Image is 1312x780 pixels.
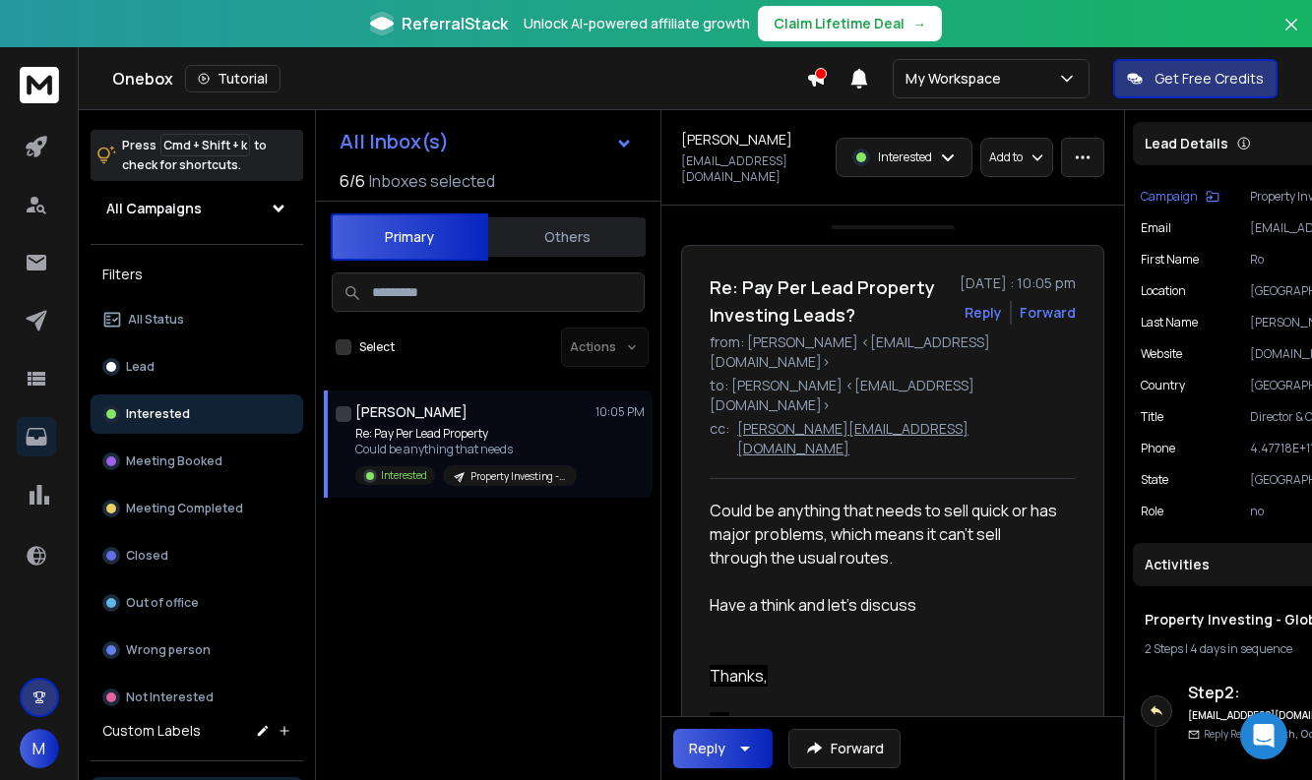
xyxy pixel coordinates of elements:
span: Thanks, [710,665,768,687]
p: [EMAIL_ADDRESS][DOMAIN_NAME] [681,153,824,185]
button: Reply [965,303,1002,323]
p: to: [PERSON_NAME] <[EMAIL_ADDRESS][DOMAIN_NAME]> [710,376,1076,415]
button: M [20,729,59,768]
h1: Re: Pay Per Lead Property Investing Leads? [710,273,948,329]
label: Select [359,339,395,355]
p: First Name [1141,252,1199,268]
p: My Workspace [906,69,1009,89]
button: Out of office [91,583,303,623]
p: Press to check for shortcuts. [122,136,267,175]
div: Open Intercom Messenger [1240,712,1287,759]
div: Onebox [112,65,806,92]
button: Primary [331,213,488,261]
button: Meeting Completed [91,489,303,528]
p: Interested [126,406,190,422]
p: 10:05 PM [595,404,645,420]
p: from: [PERSON_NAME] <[EMAIL_ADDRESS][DOMAIN_NAME]> [710,332,1076,372]
h1: All Inbox(s) [340,132,449,151]
span: Ro [710,712,729,734]
p: Not Interested [126,690,214,705]
h3: Filters [91,261,303,288]
p: role [1141,504,1163,519]
button: Others [488,215,646,259]
p: State [1141,472,1168,488]
span: ReferralStack [402,12,508,35]
button: Campaign [1141,189,1219,205]
p: cc: [710,419,729,458]
p: title [1141,409,1163,425]
p: Get Free Credits [1155,69,1264,89]
p: Lead Details [1145,134,1228,153]
span: 4 days in sequence [1190,640,1292,657]
h3: Inboxes selected [369,169,495,193]
button: Meeting Booked [91,442,303,481]
p: Re: Pay Per Lead Property [355,426,577,442]
h1: [PERSON_NAME] [681,130,792,150]
button: Wrong person [91,630,303,670]
span: Cmd + Shift + k [160,134,250,156]
p: Email [1141,220,1171,236]
p: [PERSON_NAME][EMAIL_ADDRESS][DOMAIN_NAME] [737,419,1076,458]
h3: Custom Labels [102,721,201,741]
button: All Status [91,300,303,339]
button: Lead [91,347,303,387]
p: Interested [381,468,427,483]
span: 6 / 6 [340,169,365,193]
p: Meeting Completed [126,501,243,516]
p: Out of office [126,595,199,611]
p: Add to [989,150,1023,165]
button: All Campaigns [91,189,303,228]
button: Reply [673,729,773,768]
p: Property Investing - Global [470,469,565,484]
span: 2 Steps [1145,640,1183,657]
p: location [1141,283,1186,299]
span: → [912,14,926,33]
button: Not Interested [91,678,303,717]
button: Claim Lifetime Deal→ [758,6,942,41]
div: Reply [689,739,725,758]
p: Last Name [1141,315,1198,330]
div: Forward [1020,303,1076,323]
p: Meeting Booked [126,453,222,469]
p: Wrong person [126,642,211,658]
p: Phone [1141,441,1175,456]
button: Close banner [1279,12,1304,59]
p: Lead [126,359,155,375]
p: All Status [128,312,184,328]
button: Get Free Credits [1113,59,1278,98]
button: Tutorial [185,65,281,92]
p: Unlock AI-powered affiliate growth [524,14,750,33]
button: Forward [788,729,901,768]
p: Interested [878,150,932,165]
button: Interested [91,394,303,434]
p: [DATE] : 10:05 pm [960,273,1076,293]
p: Campaign [1141,189,1198,205]
p: Country [1141,378,1185,393]
button: All Inbox(s) [324,122,649,161]
p: website [1141,346,1182,362]
p: Closed [126,548,168,564]
button: Closed [91,536,303,575]
h1: [PERSON_NAME] [355,402,468,422]
h1: All Campaigns [106,199,202,218]
p: Could be anything that needs [355,442,577,457]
